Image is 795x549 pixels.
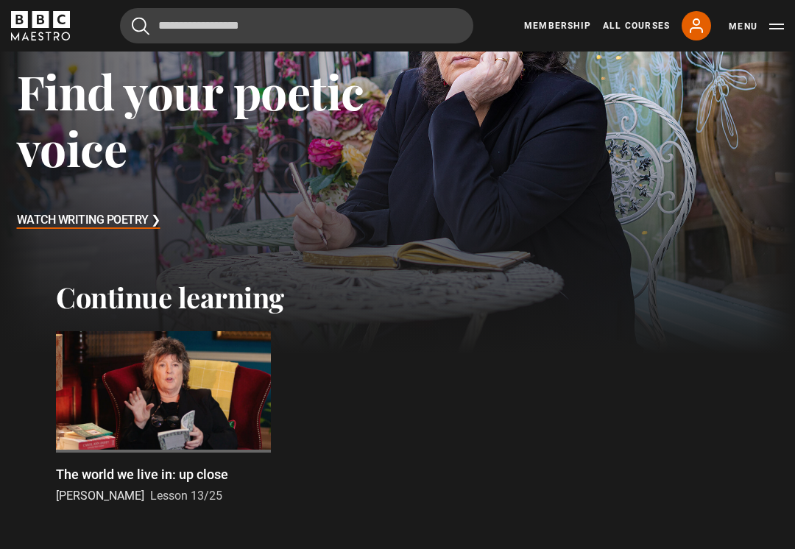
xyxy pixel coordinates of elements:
[603,19,670,32] a: All Courses
[132,17,149,35] button: Submit the search query
[11,11,70,40] svg: BBC Maestro
[56,331,271,504] a: The world we live in: up close [PERSON_NAME] Lesson 13/25
[150,489,222,503] span: Lesson 13/25
[56,464,228,484] p: The world we live in: up close
[17,210,160,232] h3: Watch Writing Poetry ❯
[524,19,591,32] a: Membership
[120,8,473,43] input: Search
[729,19,784,34] button: Toggle navigation
[17,63,398,177] h3: Find your poetic voice
[56,489,144,503] span: [PERSON_NAME]
[56,280,739,314] h2: Continue learning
